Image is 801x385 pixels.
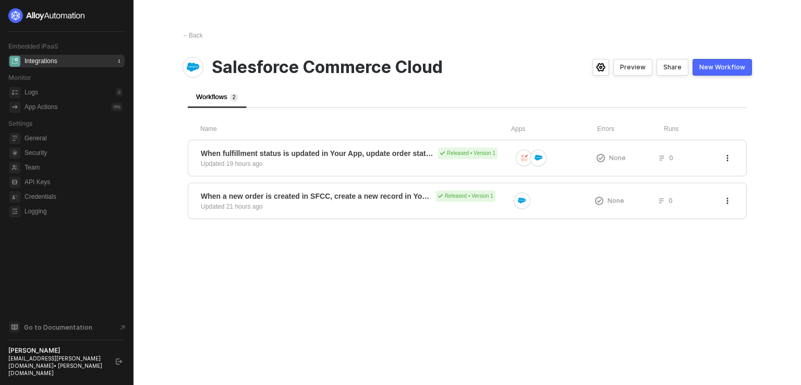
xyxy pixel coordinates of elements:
[25,57,57,66] div: Integrations
[658,198,664,204] span: icon-list
[657,59,688,76] button: Share
[436,190,495,202] div: Released • Version 1
[609,153,626,162] span: None
[9,87,20,98] span: icon-logs
[669,196,673,205] span: 0
[8,355,106,377] div: [EMAIL_ADDRESS][PERSON_NAME][DOMAIN_NAME] • [PERSON_NAME][DOMAIN_NAME]
[233,94,236,100] span: 2
[183,31,203,40] div: Back
[201,148,433,159] span: When fulfillment status is updated in Your App, update order status in SFCC
[116,88,123,97] div: 0
[608,196,624,205] span: None
[196,93,238,101] span: Workflows
[693,59,752,76] button: New Workflow
[116,57,123,65] div: 1
[25,88,38,97] div: Logs
[9,102,20,113] span: icon-app-actions
[25,190,123,203] span: Credentials
[595,197,603,205] span: icon-exclamation
[25,205,123,218] span: Logging
[8,8,86,23] img: logo
[9,56,20,67] span: integrations
[212,57,443,77] span: Salesforce Commerce Cloud
[9,162,20,173] span: team
[664,125,734,134] div: Runs
[9,133,20,144] span: general
[25,176,123,188] span: API Keys
[9,148,20,159] span: security
[201,191,431,201] span: When a new order is created in SFCC, create a new record in Your App
[659,155,665,161] span: icon-list
[25,103,57,112] div: App Actions
[620,63,646,71] div: Preview
[24,323,92,332] span: Go to Documentation
[520,154,528,162] img: icon
[183,32,189,39] span: ←
[8,42,58,50] span: Embedded iPaaS
[535,154,542,162] img: icon
[187,61,199,74] img: integration-icon
[663,63,682,71] div: Share
[200,125,511,134] div: Name
[613,59,652,76] button: Preview
[117,322,128,333] span: document-arrow
[116,358,122,365] span: logout
[25,161,123,174] span: Team
[597,154,605,162] span: icon-exclamation
[8,321,125,333] a: Knowledge Base
[438,148,497,159] div: Released • Version 1
[9,191,20,202] span: credentials
[112,103,123,111] div: 0 %
[699,63,745,71] div: New Workflow
[9,322,20,332] span: documentation
[8,8,125,23] a: logo
[9,206,20,217] span: logging
[25,132,123,145] span: General
[511,125,597,134] div: Apps
[669,153,673,162] span: 0
[8,119,32,127] span: Settings
[518,197,526,204] img: icon
[8,74,31,81] span: Monitor
[25,147,123,159] span: Security
[8,346,106,355] div: [PERSON_NAME]
[201,159,263,169] div: Updated 19 hours ago
[201,202,263,211] div: Updated 21 hours ago
[597,125,664,134] div: Errors
[9,177,20,188] span: api-key
[596,63,605,71] span: icon-settings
